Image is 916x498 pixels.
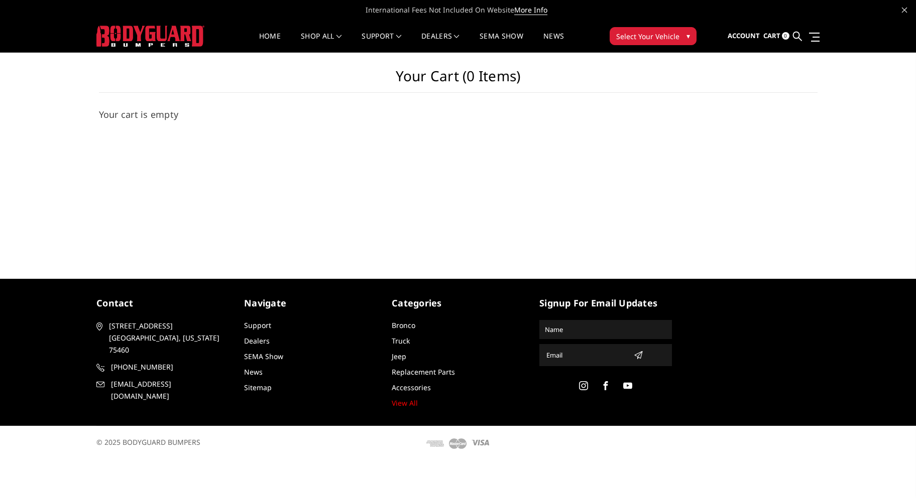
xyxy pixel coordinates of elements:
h3: Your cart is empty [99,108,818,121]
span: Select Your Vehicle [616,31,679,42]
h5: Categories [392,296,524,310]
button: Select Your Vehicle [610,27,697,45]
h5: signup for email updates [539,296,672,310]
a: News [543,33,564,52]
a: Jeep [392,352,406,361]
span: [EMAIL_ADDRESS][DOMAIN_NAME] [111,378,227,402]
input: Email [542,347,630,363]
span: © 2025 BODYGUARD BUMPERS [96,437,200,447]
a: Cart 0 [763,23,789,50]
a: Account [728,23,760,50]
span: 0 [782,32,789,40]
span: ▾ [686,31,690,41]
h5: Navigate [244,296,377,310]
span: [PHONE_NUMBER] [111,361,227,373]
a: Support [244,320,271,330]
a: [PHONE_NUMBER] [96,361,229,373]
span: Cart [763,31,780,40]
span: [STREET_ADDRESS] [GEOGRAPHIC_DATA], [US_STATE] 75460 [109,320,225,356]
a: Home [259,33,281,52]
a: More Info [514,5,547,15]
a: Replacement Parts [392,367,455,377]
h5: contact [96,296,229,310]
a: Support [362,33,401,52]
a: Bronco [392,320,415,330]
a: [EMAIL_ADDRESS][DOMAIN_NAME] [96,378,229,402]
h1: Your Cart (0 items) [99,68,818,93]
img: BODYGUARD BUMPERS [96,26,204,47]
a: Truck [392,336,410,346]
a: Dealers [421,33,460,52]
a: shop all [301,33,341,52]
a: SEMA Show [244,352,283,361]
a: Sitemap [244,383,272,392]
input: Name [541,321,670,338]
a: Dealers [244,336,270,346]
span: Account [728,31,760,40]
a: View All [392,398,418,408]
a: SEMA Show [480,33,523,52]
a: Accessories [392,383,431,392]
a: News [244,367,263,377]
